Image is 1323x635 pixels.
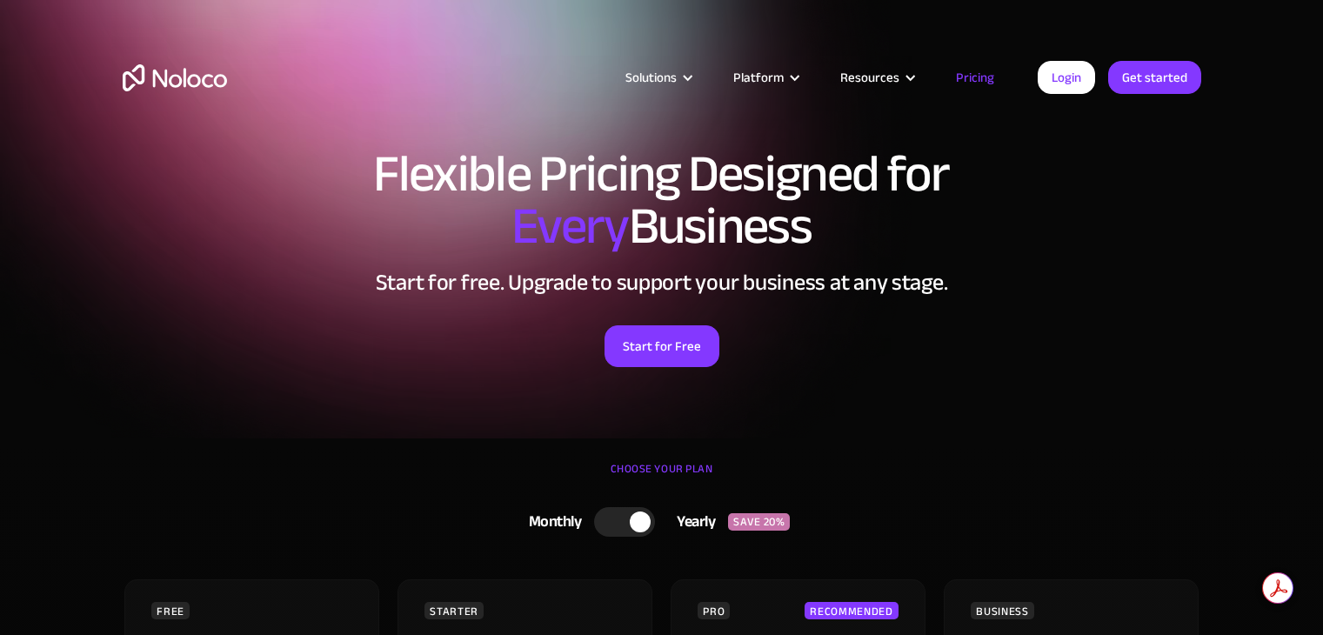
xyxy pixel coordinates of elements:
div: FREE [151,602,190,619]
a: Pricing [934,66,1016,89]
div: SAVE 20% [728,513,790,531]
div: Yearly [655,509,728,535]
div: Resources [819,66,934,89]
div: STARTER [424,602,483,619]
a: Start for Free [605,325,719,367]
h2: Start for free. Upgrade to support your business at any stage. [123,270,1201,296]
div: CHOOSE YOUR PLAN [123,456,1201,499]
div: Solutions [604,66,712,89]
div: Platform [733,66,784,89]
div: Solutions [625,66,677,89]
div: PRO [698,602,730,619]
div: BUSINESS [971,602,1033,619]
div: Resources [840,66,899,89]
span: Every [511,177,629,275]
div: RECOMMENDED [805,602,898,619]
a: Get started [1108,61,1201,94]
div: Platform [712,66,819,89]
div: Monthly [507,509,595,535]
h1: Flexible Pricing Designed for Business [123,148,1201,252]
a: Login [1038,61,1095,94]
a: home [123,64,227,91]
